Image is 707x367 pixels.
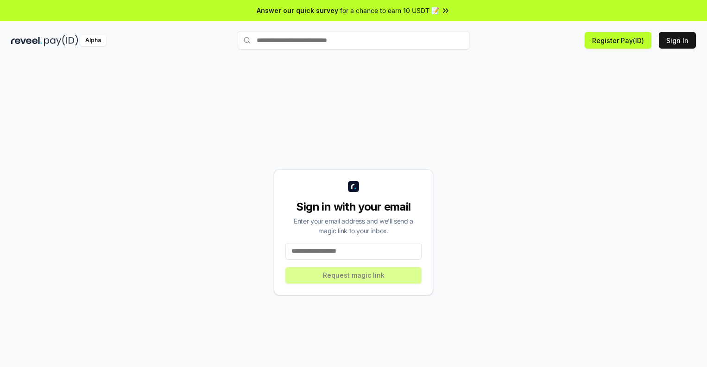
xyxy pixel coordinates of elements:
button: Register Pay(ID) [585,32,651,49]
span: Answer our quick survey [257,6,338,15]
img: logo_small [348,181,359,192]
div: Alpha [80,35,106,46]
span: for a chance to earn 10 USDT 📝 [340,6,439,15]
img: reveel_dark [11,35,42,46]
div: Enter your email address and we’ll send a magic link to your inbox. [285,216,422,236]
div: Sign in with your email [285,199,422,214]
img: pay_id [44,35,78,46]
button: Sign In [659,32,696,49]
